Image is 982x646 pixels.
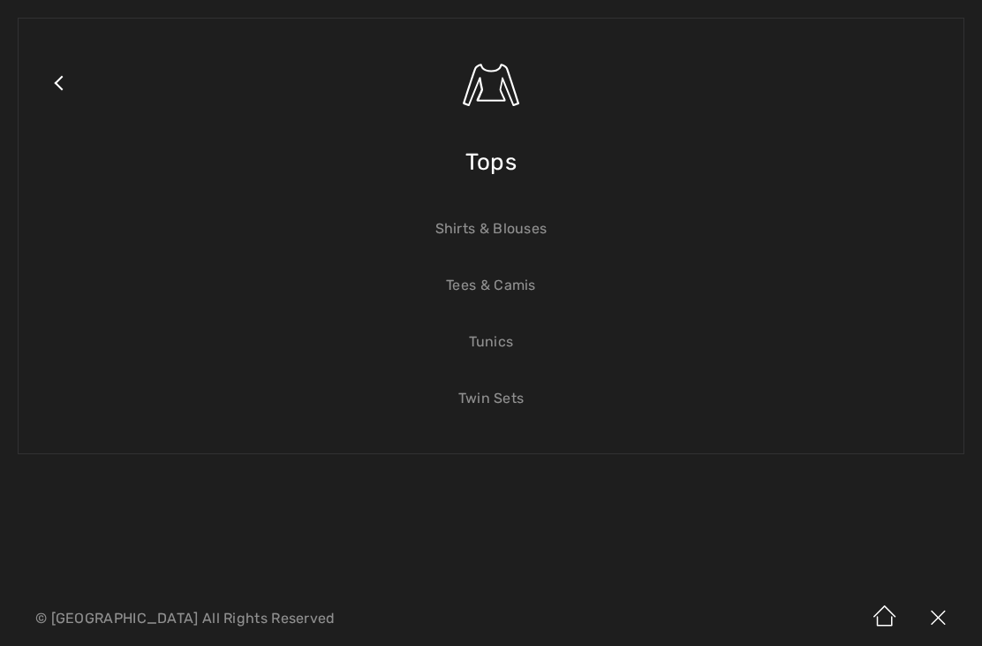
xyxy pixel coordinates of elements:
[36,379,946,418] a: Twin Sets
[41,12,77,28] span: Help
[465,131,517,194] span: Tops
[858,591,911,646] img: Home
[36,323,946,361] a: Tunics
[36,209,946,248] a: Shirts & Blouses
[36,266,946,305] a: Tees & Camis
[35,612,578,625] p: © [GEOGRAPHIC_DATA] All Rights Reserved
[911,591,964,646] img: X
